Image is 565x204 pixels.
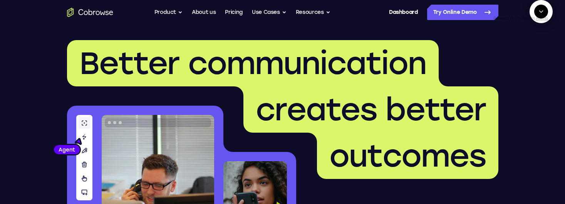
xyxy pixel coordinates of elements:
[256,91,486,128] span: creates better
[79,45,426,82] span: Better communication
[154,5,183,20] button: Product
[67,8,113,17] a: Go to the home page
[329,137,486,174] span: outcomes
[427,5,498,20] a: Try Online Demo
[225,5,243,20] a: Pricing
[296,5,330,20] button: Resources
[192,5,216,20] a: About us
[389,5,418,20] a: Dashboard
[252,5,287,20] button: Use Cases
